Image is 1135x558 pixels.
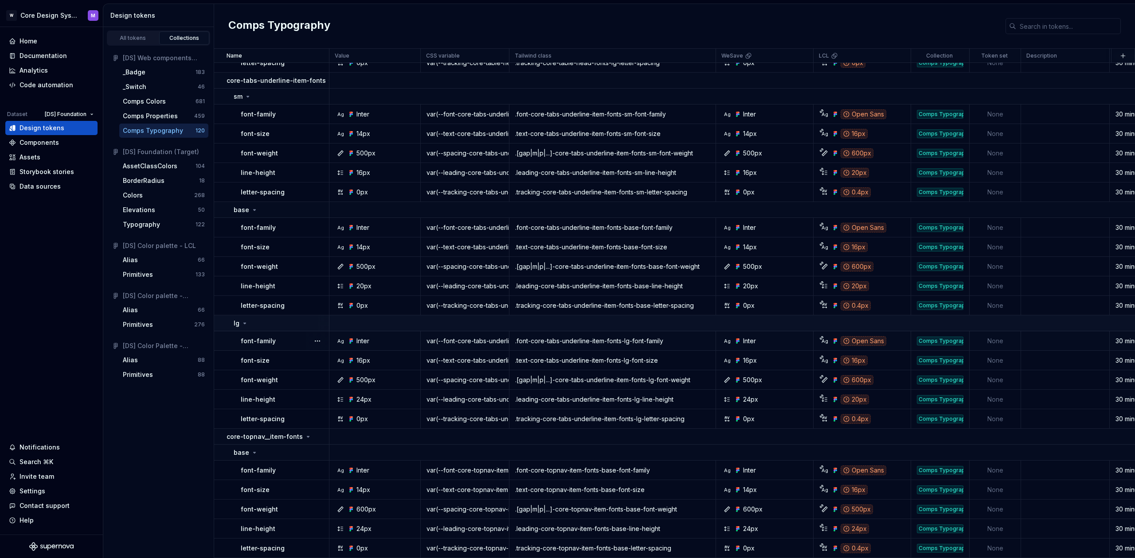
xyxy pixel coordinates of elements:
[841,375,873,385] div: 600px
[119,80,208,94] a: _Switch46
[970,296,1021,315] td: None
[743,223,756,232] div: Inter
[196,221,205,228] div: 122
[20,124,64,132] div: Design tokens
[7,111,27,118] div: Dataset
[841,524,869,534] div: 24px
[421,168,509,177] div: var(--leading-core-tabs-underline-item-fonts-sm-line-height)
[20,153,40,162] div: Assets
[970,182,1021,202] td: None
[198,256,205,263] div: 66
[841,148,873,158] div: 600px
[196,127,205,134] div: 120
[356,505,376,514] div: 600px
[970,351,1021,370] td: None
[119,353,208,367] a: Alias88
[841,281,869,291] div: 20px
[119,94,208,108] a: Comps Colors681
[841,242,868,252] div: 16px
[5,513,98,527] button: Help
[241,149,278,158] p: font-weight
[20,443,60,452] div: Notifications
[5,78,98,92] a: Code automation
[821,486,828,493] div: Ag
[119,368,208,382] a: Primitives88
[970,237,1021,257] td: None
[241,110,276,119] p: font-family
[20,11,77,20] div: Core Design System
[20,138,59,147] div: Components
[510,282,715,291] div: .leading-core-tabs-underline-item-fonts-base-line-height
[198,206,205,213] div: 50
[356,168,370,177] div: 16px
[123,97,166,106] div: Comps Colors
[970,461,1021,480] td: None
[724,130,731,137] div: Ag
[421,188,509,197] div: var(--tracking-core-tabs-underline-item-fonts-sm-letter-spacing)
[917,337,963,345] div: Comps Typography
[421,262,509,271] div: var(--spacing-core-tabs-underline-item-fonts-base-font-weight)
[743,149,762,158] div: 500px
[241,262,278,271] p: font-weight
[123,205,155,214] div: Elevations
[841,465,886,475] div: Open Sans
[228,18,330,34] h2: Comps Typography
[970,480,1021,500] td: None
[111,35,155,42] div: All tokens
[241,188,285,197] p: letter-spacing
[510,505,715,514] div: .[gap|m|p|...]-core-topnav-item-fonts-base-font-weight
[20,51,67,60] div: Documentation
[45,111,86,118] span: [DS] Foundation
[241,356,270,365] p: font-size
[196,163,205,170] div: 104
[123,306,138,314] div: Alias
[123,176,164,185] div: BorderRadius
[119,267,208,282] a: Primitives133
[743,129,757,138] div: 14px
[5,469,98,484] a: Invite team
[5,121,98,135] a: Design tokens
[241,282,275,291] p: line-height
[970,370,1021,390] td: None
[337,357,344,364] div: Ag
[337,244,344,251] div: Ag
[421,505,509,514] div: var(--spacing-core-topnav-item-fonts-base-font-weight)
[5,150,98,164] a: Assets
[510,376,715,384] div: .[gap|m|p|...]-core-tabs-underline-item-fonts-lg-font-weight
[841,109,886,119] div: Open Sans
[917,301,963,310] div: Comps Typography
[6,10,17,21] div: W
[119,203,208,217] button: Elevations50
[421,395,509,404] div: var(--leading-core-tabs-underline-item-fonts-lg-line-height)
[970,409,1021,429] td: None
[421,337,509,345] div: var(--font-core-tabs-underline-item-fonts-lg-font-family)
[119,303,208,317] a: Alias66
[743,356,757,365] div: 16px
[743,466,756,475] div: Inter
[20,472,54,481] div: Invite team
[162,35,207,42] div: Collections
[356,485,370,494] div: 14px
[721,52,743,59] p: WeSave
[917,262,963,271] div: Comps Typography
[234,319,239,328] p: lg
[421,415,509,423] div: var(--tracking-core-tabs-underline-item-fonts-lg-letter-spacing)
[970,276,1021,296] td: None
[510,129,715,138] div: .text-core-tabs-underline-item-fonts-sm-font-size
[241,466,276,475] p: font-family
[20,81,73,89] div: Code automation
[421,356,509,365] div: var(--text-core-tabs-underline-item-fonts-lg-font-size)
[234,205,249,214] p: base
[110,11,210,20] div: Design tokens
[421,110,509,119] div: var(--font-core-tabs-underline-item-fonts-sm-font-family)
[510,485,715,494] div: .text-core-topnav-item-fonts-base-font-size
[196,271,205,278] div: 133
[5,484,98,498] a: Settings
[724,111,731,118] div: Ag
[917,505,963,514] div: Comps Typography
[724,467,731,474] div: Ag
[917,395,963,404] div: Comps Typography
[421,223,509,232] div: var(--font-core-tabs-underline-item-fonts-base-font-family)
[743,376,762,384] div: 500px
